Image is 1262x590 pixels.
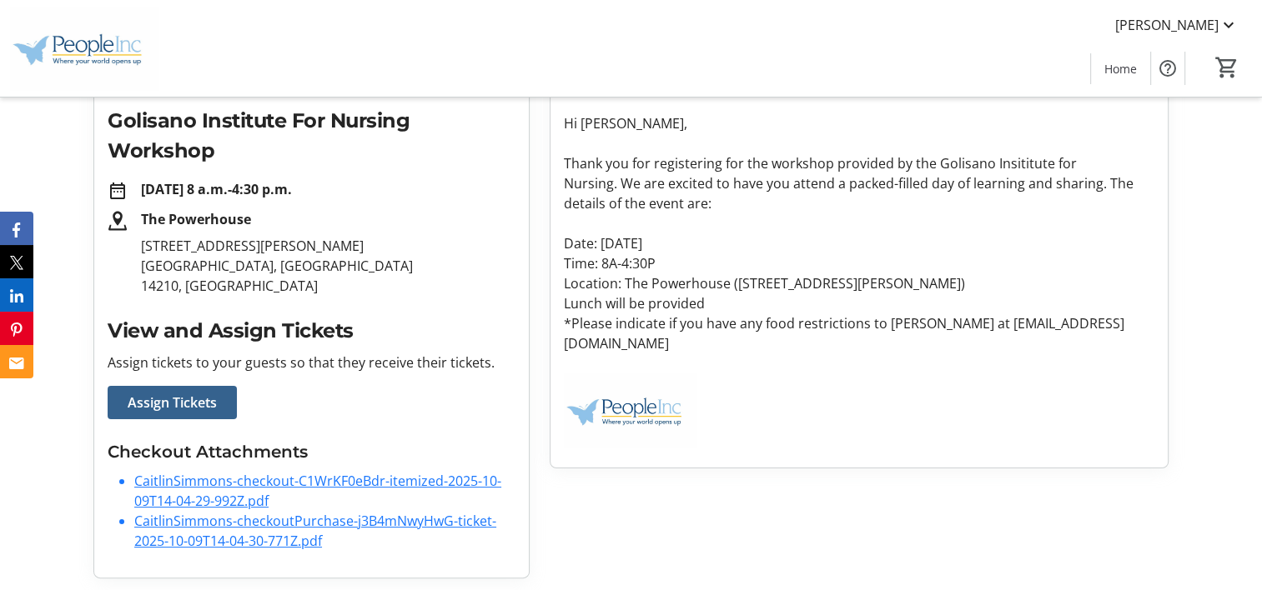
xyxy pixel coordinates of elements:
strong: The Powerhouse [141,210,251,228]
h2: Golisano Institute For Nursing Workshop [108,106,515,166]
p: Date: [DATE] [564,233,1154,253]
p: Lunch will be provided [564,293,1154,313]
mat-icon: date_range [108,181,128,201]
img: People Inc.'s Logo [10,7,158,90]
p: [STREET_ADDRESS][PERSON_NAME] [GEOGRAPHIC_DATA], [GEOGRAPHIC_DATA] 14210, [GEOGRAPHIC_DATA] [141,236,515,296]
img: People Inc. logo [564,373,696,447]
p: Thank you for registering for the workshop provided by the Golisano Insititute for Nursing. We ar... [564,153,1154,213]
a: CaitlinSimmons-checkoutPurchase-j3B4mNwyHwG-ticket-2025-10-09T14-04-30-771Z.pdf [134,512,496,550]
p: *Please indicate if you have any food restrictions to [PERSON_NAME] at [EMAIL_ADDRESS][DOMAIN_NAME] [564,313,1154,353]
span: [PERSON_NAME] [1115,15,1219,35]
h3: Checkout Attachments [108,439,515,464]
p: Time: 8A-4:30P [564,253,1154,273]
button: Help [1151,52,1184,85]
strong: [DATE] 8 a.m.-4:30 p.m. [141,180,292,198]
span: Assign Tickets [128,392,217,412]
a: Assign Tickets [108,386,237,419]
p: Location: The Powerhouse ([STREET_ADDRESS][PERSON_NAME]) [564,273,1154,293]
a: Home [1091,53,1150,84]
a: CaitlinSimmons-checkout-C1WrKF0eBdr-itemized-2025-10-09T14-04-29-992Z.pdf [134,472,501,510]
p: Hi [PERSON_NAME], [564,113,1154,133]
button: Cart [1212,52,1242,82]
button: [PERSON_NAME] [1102,12,1252,38]
span: Home [1104,60,1137,77]
h2: View and Assign Tickets [108,316,515,346]
p: Assign tickets to your guests so that they receive their tickets. [108,352,515,372]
